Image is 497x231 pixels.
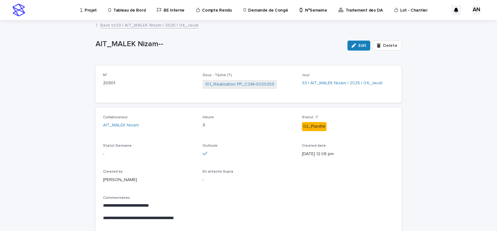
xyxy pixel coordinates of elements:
span: Created date [302,144,326,148]
p: - [203,177,295,183]
span: N° [103,73,107,77]
button: Delete [373,41,401,51]
span: Heure [203,115,214,119]
span: Statut -T [302,115,318,119]
a: 33 | AIT_MALEK Nizam | 2025 | 04_Jeudi [302,80,382,86]
span: Outlook [203,144,217,148]
p: [PERSON_NAME] [103,177,195,183]
span: Delete [383,43,397,48]
div: AN [471,5,481,15]
span: Collaborateur [103,115,128,119]
a: Back to33 | AIT_MALEK Nizam | 2025 | 04_Jeudi [100,21,198,28]
p: 3 [203,122,295,129]
p: AIT_MALEK Nizam-- [96,40,342,49]
span: Created by [103,170,123,174]
p: 20301 [103,80,195,86]
span: Statut Semaine [103,144,132,148]
span: En attente Supra [203,170,233,174]
div: 02_Planifié [302,122,327,131]
p: [DATE] 12:08 pm [302,151,394,157]
a: 101_Réalisation PP_COM-0020259 [205,81,274,88]
a: AIT_MALEK Nizam [103,122,139,129]
span: Sous - Tâche (T) [203,73,232,77]
span: Commentaires [103,196,130,200]
img: stacker-logo-s-only.png [12,4,25,16]
p: - [103,151,195,157]
span: Edit [358,43,366,48]
span: Jour [302,73,310,77]
button: Edit [347,41,370,51]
